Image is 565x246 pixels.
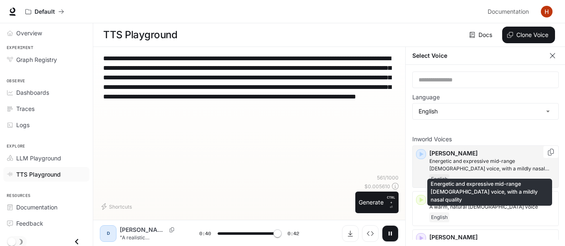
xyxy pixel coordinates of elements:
span: Overview [16,29,42,37]
p: Default [35,8,55,15]
span: LLM Playground [16,154,61,162]
button: Clone Voice [502,27,555,43]
a: Docs [468,27,496,43]
span: English [429,212,449,222]
span: Traces [16,104,35,113]
p: "A realistic [DEMOGRAPHIC_DATA] man in his [DEMOGRAPHIC_DATA], holding a black microphone and spe... [120,234,179,241]
p: [PERSON_NAME] [429,149,555,157]
a: Feedback [3,216,89,231]
span: Documentation [488,7,529,17]
span: Dark mode toggle [7,237,16,246]
a: Overview [3,26,89,40]
span: Graph Registry [16,55,57,64]
a: TTS Playground [3,167,89,182]
button: Inspect [362,225,379,242]
p: Energetic and expressive mid-range male voice, with a mildly nasal quality [429,157,555,172]
div: English [413,103,558,119]
a: LLM Playground [3,151,89,165]
div: Energetic and expressive mid-range [DEMOGRAPHIC_DATA] voice, with a mildly nasal quality [427,179,552,206]
button: GenerateCTRL +⏎ [355,192,399,213]
p: A warm, natural female voice [429,203,555,211]
button: All workspaces [22,3,68,20]
span: 0:40 [199,229,211,238]
a: Logs [3,118,89,132]
span: Logs [16,121,30,129]
p: Inworld Voices [412,136,559,142]
span: TTS Playground [16,170,61,179]
button: Copy Voice ID [166,227,178,232]
span: Dashboards [16,88,49,97]
a: Graph Registry [3,52,89,67]
button: Shortcuts [100,200,135,213]
p: [PERSON_NAME] [429,233,555,241]
button: Download audio [342,225,359,242]
a: Documentation [3,200,89,214]
span: 0:42 [287,229,299,238]
span: Feedback [16,219,43,228]
p: CTRL + [387,195,395,205]
button: Copy Voice ID [547,149,555,155]
p: ⏎ [387,195,395,210]
h1: TTS Playground [103,27,177,43]
span: Documentation [16,203,57,212]
div: D [102,227,115,240]
img: User avatar [541,6,553,17]
p: [PERSON_NAME] [120,226,166,234]
a: Documentation [484,3,535,20]
a: Traces [3,101,89,116]
p: Language [412,94,440,100]
a: Dashboards [3,85,89,100]
button: User avatar [538,3,555,20]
